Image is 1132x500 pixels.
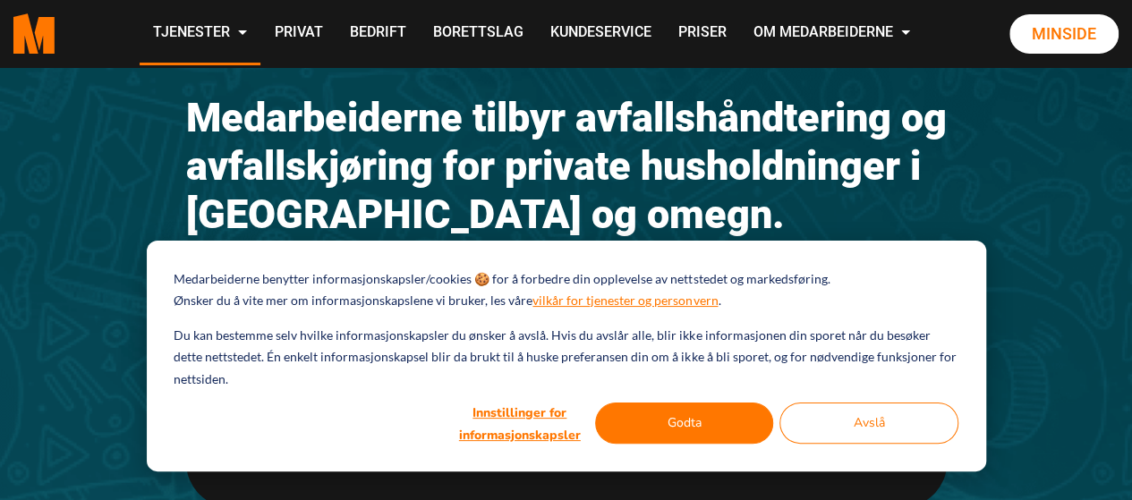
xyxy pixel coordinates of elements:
h2: Medarbeiderne tilbyr avfallshåndtering og avfallskjøring for private husholdninger i [GEOGRAPHIC_... [186,94,947,239]
a: Borettslag [419,2,536,65]
a: Om Medarbeiderne [739,2,923,65]
p: Ønsker du å vite mer om informasjonskapslene vi bruker, les våre . [174,290,720,312]
a: Kundeservice [536,2,664,65]
p: Du kan bestemme selv hvilke informasjonskapsler du ønsker å avslå. Hvis du avslår alle, blir ikke... [174,325,958,391]
button: Avslå [779,403,958,444]
p: Medarbeiderne benytter informasjonskapsler/cookies 🍪 for å forbedre din opplevelse av nettstedet ... [174,268,830,291]
a: vilkår for tjenester og personvern [532,290,718,312]
a: Privat [260,2,336,65]
div: Cookie banner [147,241,986,471]
a: Priser [664,2,739,65]
a: Minside [1009,14,1119,54]
button: Godta [595,403,774,444]
a: Tjenester [140,2,260,65]
button: Innstillinger for informasjonskapsler [451,403,589,444]
a: Bedrift [336,2,419,65]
